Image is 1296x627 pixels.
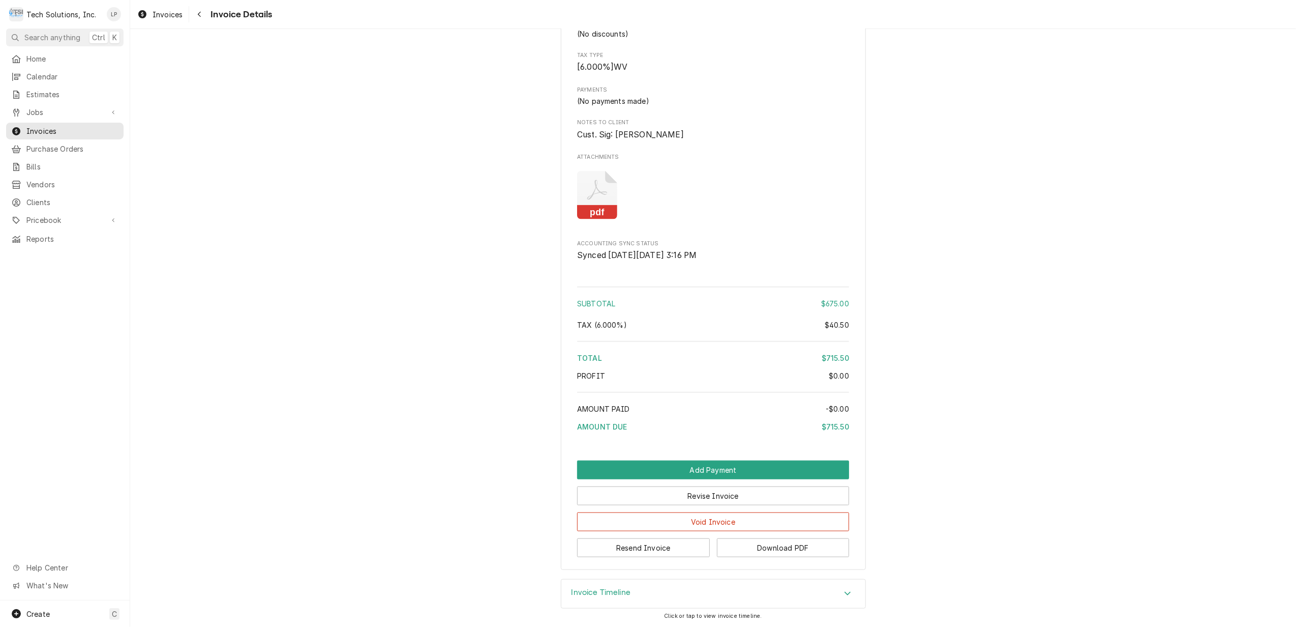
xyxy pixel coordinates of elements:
[577,422,627,431] span: Amount Due
[26,562,117,573] span: Help Center
[6,123,124,139] a: Invoices
[577,283,849,439] div: Amount Summary
[577,505,849,531] div: Button Group Row
[24,32,80,43] span: Search anything
[561,579,866,609] div: Invoice Timeline
[26,53,118,64] span: Home
[577,405,630,413] span: Amount Paid
[6,86,124,103] a: Estimates
[26,89,118,100] span: Estimates
[577,531,849,557] div: Button Group Row
[577,153,849,227] div: Attachments
[577,153,849,161] span: Attachments
[6,231,124,247] a: Reports
[577,28,849,39] div: Discounts List
[577,461,849,557] div: Button Group
[577,353,849,363] div: Total
[6,559,124,576] a: Go to Help Center
[6,194,124,211] a: Clients
[577,119,849,140] div: Notes to Client
[26,234,118,244] span: Reports
[561,580,865,608] div: Accordion Header
[153,9,183,20] span: Invoices
[577,299,615,308] span: Subtotal
[26,197,118,208] span: Clients
[6,104,124,121] a: Go to Jobs
[26,610,50,618] span: Create
[577,119,849,127] span: Notes to Client
[112,32,117,43] span: K
[577,171,617,219] button: pdf
[825,320,849,330] div: $40.50
[107,7,121,21] div: Lisa Paschal's Avatar
[207,8,272,21] span: Invoice Details
[577,421,849,432] div: Amount Due
[26,215,103,225] span: Pricebook
[577,461,849,479] div: Button Group Row
[107,7,121,21] div: LP
[821,298,849,309] div: $675.00
[577,86,849,106] div: Payments
[826,404,849,414] div: -$0.00
[717,538,850,557] button: Download PDF
[577,370,849,381] div: Profit
[9,7,23,21] div: T
[6,28,124,46] button: Search anythingCtrlK
[26,179,118,190] span: Vendors
[577,298,849,309] div: Subtotal
[9,7,23,21] div: Tech Solutions, Inc.'s Avatar
[822,421,849,432] div: $715.50
[26,9,96,20] div: Tech Solutions, Inc.
[577,372,605,380] span: Profit
[577,51,849,73] div: Tax Type
[577,240,849,262] div: Accounting Sync Status
[6,68,124,85] a: Calendar
[577,321,627,329] span: [6%] West Virginia State
[6,50,124,67] a: Home
[571,588,631,597] h3: Invoice Timeline
[577,320,849,330] div: Tax
[112,609,117,619] span: C
[26,144,118,154] span: Purchase Orders
[6,212,124,229] a: Go to Pricebook
[26,126,118,136] span: Invoices
[6,158,124,175] a: Bills
[26,71,118,82] span: Calendar
[822,353,849,363] div: $715.50
[577,61,849,73] span: Tax Type
[577,404,849,414] div: Amount Paid
[92,32,105,43] span: Ctrl
[6,176,124,193] a: Vendors
[577,130,684,139] span: Cust. Sig: [PERSON_NAME]
[577,512,849,531] button: Void Invoice
[577,250,697,260] span: Synced [DATE][DATE] 3:16 PM
[577,354,602,362] span: Total
[133,6,187,23] a: Invoices
[577,129,849,141] span: Notes to Client
[26,161,118,172] span: Bills
[577,249,849,262] span: Accounting Sync Status
[577,62,628,72] span: [6%] West Virginia State
[577,479,849,505] div: Button Group Row
[191,6,207,22] button: Navigate back
[561,580,865,608] button: Accordion Details Expand Trigger
[26,107,103,118] span: Jobs
[577,163,849,227] span: Attachments
[6,140,124,157] a: Purchase Orders
[664,613,762,619] span: Click or tap to view invoice timeline.
[26,580,117,591] span: What's New
[829,370,849,381] div: $0.00
[6,577,124,594] a: Go to What's New
[577,461,849,479] button: Add Payment
[577,538,710,557] button: Resend Invoice
[577,487,849,505] button: Revise Invoice
[577,51,849,60] span: Tax Type
[577,240,849,248] span: Accounting Sync Status
[577,86,849,94] label: Payments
